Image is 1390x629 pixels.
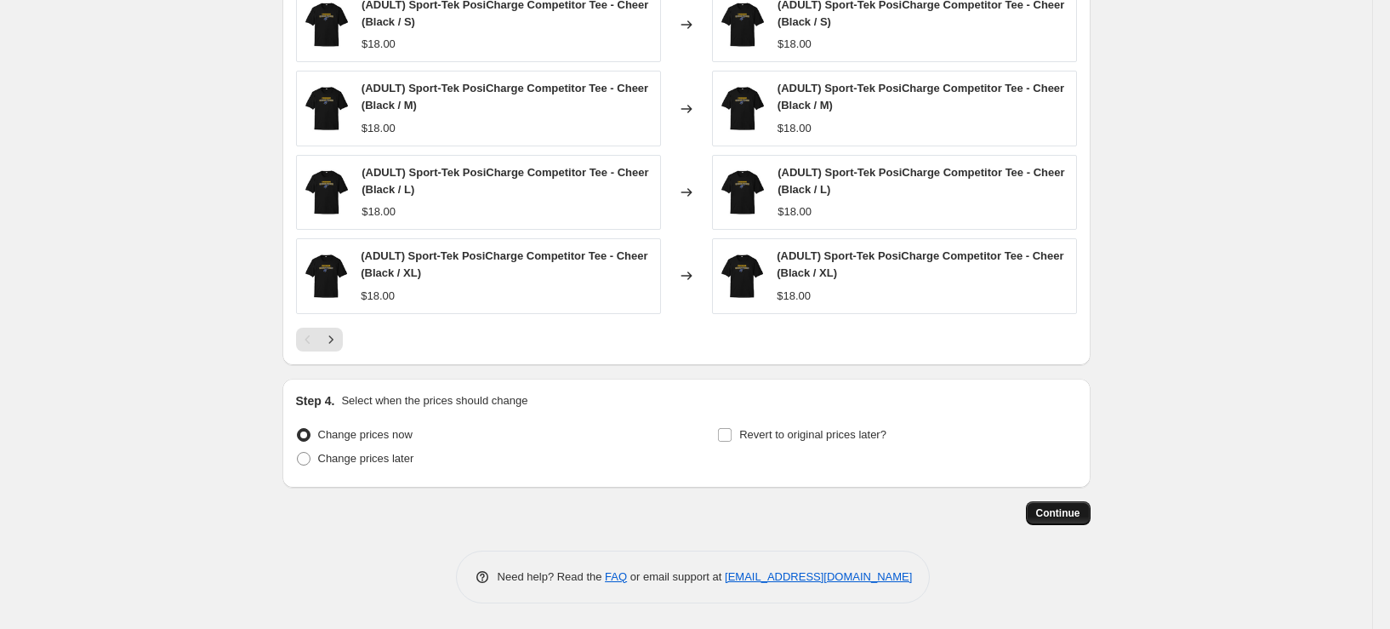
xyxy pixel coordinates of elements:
span: Change prices later [318,452,414,465]
button: Next [319,328,343,352]
span: Need help? Read the [498,570,606,583]
p: Select when the prices should change [341,392,527,409]
div: $18.00 [361,288,395,305]
div: $18.00 [778,203,812,220]
img: fabdae31-1c35-4a69-9d7f-b690e6c41f02-7137811-front-black-zoom_80x.png [721,83,764,134]
span: Change prices now [318,428,413,441]
div: $18.00 [362,36,396,53]
span: (ADULT) Sport-Tek PosiCharge Competitor Tee - Cheer (Black / L) [362,166,648,196]
img: fabdae31-1c35-4a69-9d7f-b690e6c41f02-7137811-front-black-zoom_80x.png [305,250,348,301]
button: Continue [1026,501,1091,525]
div: $18.00 [778,120,812,137]
span: (ADULT) Sport-Tek PosiCharge Competitor Tee - Cheer (Black / M) [362,82,648,112]
img: fabdae31-1c35-4a69-9d7f-b690e6c41f02-7137811-front-black-zoom_80x.png [305,167,349,218]
span: (ADULT) Sport-Tek PosiCharge Competitor Tee - Cheer (Black / L) [778,166,1064,196]
div: $18.00 [362,120,396,137]
span: Revert to original prices later? [739,428,886,441]
img: fabdae31-1c35-4a69-9d7f-b690e6c41f02-7137811-front-black-zoom_80x.png [721,250,764,301]
a: [EMAIL_ADDRESS][DOMAIN_NAME] [725,570,912,583]
div: $18.00 [777,288,811,305]
h2: Step 4. [296,392,335,409]
a: FAQ [605,570,627,583]
nav: Pagination [296,328,343,352]
div: $18.00 [778,36,812,53]
span: (ADULT) Sport-Tek PosiCharge Competitor Tee - Cheer (Black / M) [778,82,1064,112]
img: fabdae31-1c35-4a69-9d7f-b690e6c41f02-7137811-front-black-zoom_80x.png [721,167,765,218]
span: (ADULT) Sport-Tek PosiCharge Competitor Tee - Cheer (Black / XL) [361,249,647,279]
span: Continue [1036,506,1080,520]
div: $18.00 [362,203,396,220]
span: (ADULT) Sport-Tek PosiCharge Competitor Tee - Cheer (Black / XL) [777,249,1063,279]
span: or email support at [627,570,725,583]
img: fabdae31-1c35-4a69-9d7f-b690e6c41f02-7137811-front-black-zoom_80x.png [305,83,348,134]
